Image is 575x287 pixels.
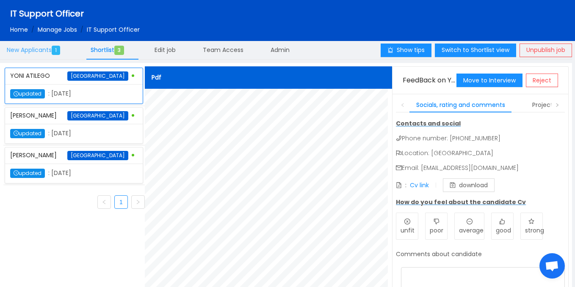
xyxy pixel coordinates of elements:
p: Location: [GEOGRAPHIC_DATA] [396,149,565,158]
i: icon: close-circle [404,219,410,224]
span: New Applicants [7,46,64,54]
i: icon: left [102,200,107,205]
span: / [80,25,83,34]
i: icon: clock-circle [14,91,19,96]
a: Manage Jobs [38,25,77,34]
i: icon: flag [396,150,402,156]
div: Open chat [539,253,565,279]
i: icon: star [528,219,534,224]
div: Socials, rating and comments [409,97,512,113]
span: YONI ATILEGO [10,71,50,80]
li: Next Page [131,195,145,209]
i: icon: file-pdf [396,182,402,188]
p: Phone number: [PHONE_NUMBER] [396,134,565,143]
span: Admin [271,46,290,54]
i: icon: right [135,200,141,205]
i: icon: minus-circle [467,219,473,224]
span: unfit [401,226,415,235]
span: [GEOGRAPHIC_DATA] [67,151,128,160]
i: icon: left [401,103,405,107]
span: [GEOGRAPHIC_DATA] [67,71,128,81]
div: : [DATE] [10,89,106,98]
i: icon: phone [396,135,402,141]
button: Unpublish job [520,44,572,57]
button: Switch to Shortlist view [435,44,516,57]
i: icon: like [499,219,505,224]
i: icon: right [555,103,559,107]
span: updated [10,129,45,138]
span: Comments about candidate [396,250,482,258]
p: Email: [EMAIL_ADDRESS][DOMAIN_NAME] [396,164,565,172]
span: strong [525,226,544,235]
span: [GEOGRAPHIC_DATA] [67,111,128,120]
div: : [405,181,406,190]
span: Pdf [152,73,161,82]
button: icon: savedownload [443,178,495,192]
span: 3 [114,46,124,55]
span: [PERSON_NAME] [10,111,57,120]
span: IT Support Officer [10,8,84,19]
a: Home [10,25,28,34]
i: icon: clock-circle [14,131,19,136]
span: Edit job [155,46,176,54]
span: updated [10,169,45,178]
span: good [496,226,511,235]
li: 1 [114,195,128,209]
a: Cv link [410,181,429,189]
p: How do you feel about the candidate Cv [396,198,565,207]
i: icon: mail [396,165,402,171]
button: Reject [526,74,558,87]
i: icon: clock-circle [14,170,19,175]
a: 1 [115,196,127,208]
span: average [459,226,484,235]
button: icon: alertShow tips [381,44,431,57]
span: / [31,25,34,34]
li: Previous Page [97,195,111,209]
i: icon: dislike [434,219,440,224]
span: IT Support Officer [87,25,140,34]
span: 1 [52,46,60,55]
span: Shortlist [91,46,127,54]
span: FeedBack on YONI ATILEGO [403,75,493,85]
span: poor [430,226,443,235]
span: Team Access [203,46,243,54]
div: : [DATE] [10,169,106,178]
p: Contacts and social [396,119,565,128]
button: Move to Interview [456,74,522,87]
div: : [DATE] [10,129,106,138]
span: [PERSON_NAME] [10,151,57,159]
span: updated [10,89,45,98]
